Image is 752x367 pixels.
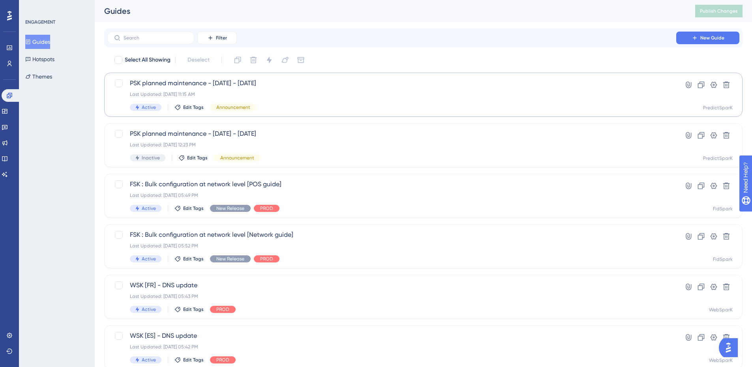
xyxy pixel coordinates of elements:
span: Active [142,357,156,363]
span: FSK : Bulk configuration at network level [Network guide] [130,230,654,240]
button: Edit Tags [174,306,204,313]
span: Edit Tags [183,104,204,110]
span: Active [142,104,156,110]
iframe: UserGuiding AI Assistant Launcher [719,336,743,360]
div: PredictSparK [703,155,733,161]
button: Guides [25,35,50,49]
span: FSK : Bulk configuration at network level [POS guide] [130,180,654,189]
button: Edit Tags [174,357,204,363]
div: Guides [104,6,675,17]
div: Last Updated: [DATE] 05:42 PM [130,344,654,350]
div: WebSparK [709,307,733,313]
span: Edit Tags [183,306,204,313]
button: Edit Tags [174,104,204,110]
div: Last Updated: [DATE] 11:15 AM [130,91,654,97]
span: Filter [216,35,227,41]
div: FidSpark [713,256,733,262]
div: Last Updated: [DATE] 12:23 PM [130,142,654,148]
span: WSK [FR] - DNS update [130,281,654,290]
span: Active [142,256,156,262]
button: Publish Changes [695,5,743,17]
button: Deselect [180,53,217,67]
div: Last Updated: [DATE] 05:52 PM [130,243,654,249]
span: Announcement [220,155,254,161]
span: WSK [ES] - DNS update [130,331,654,341]
span: Active [142,205,156,212]
span: Select All Showing [125,55,171,65]
button: Edit Tags [178,155,208,161]
button: Edit Tags [174,256,204,262]
button: Filter [197,32,237,44]
input: Search [124,35,188,41]
span: New Guide [700,35,724,41]
span: PSK planned maintenance - [DATE] - [DATE] [130,129,654,139]
span: New Release [216,256,244,262]
button: New Guide [676,32,739,44]
button: Edit Tags [174,205,204,212]
span: PROD [260,205,273,212]
span: PROD [260,256,273,262]
div: Last Updated: [DATE] 05:43 PM [130,293,654,300]
div: FidSpark [713,206,733,212]
span: Active [142,306,156,313]
button: Themes [25,69,52,84]
span: New Release [216,205,244,212]
span: PROD [216,357,229,363]
span: Edit Tags [183,357,204,363]
span: Edit Tags [183,205,204,212]
span: PROD [216,306,229,313]
div: WebSparK [709,357,733,363]
span: Edit Tags [183,256,204,262]
span: Inactive [142,155,160,161]
div: ENGAGEMENT [25,19,55,25]
span: PSK planned maintenance - [DATE] - [DATE] [130,79,654,88]
button: Hotspots [25,52,54,66]
div: Last Updated: [DATE] 05:49 PM [130,192,654,198]
span: Need Help? [19,2,49,11]
span: Publish Changes [700,8,738,14]
span: Announcement [216,104,250,110]
span: Deselect [188,55,210,65]
div: PredictSparK [703,105,733,111]
span: Edit Tags [187,155,208,161]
